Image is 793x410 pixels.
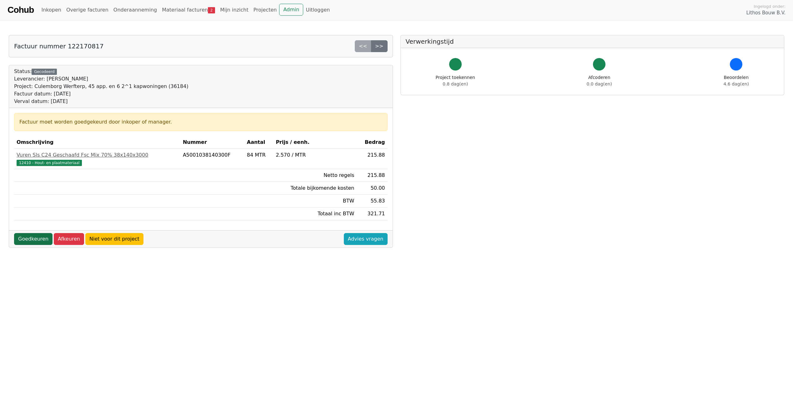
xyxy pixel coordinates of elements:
[273,136,357,149] th: Prijs / eenh.
[14,136,180,149] th: Omschrijving
[85,233,143,245] a: Niet voor dit project
[587,81,612,86] span: 0.0 dag(en)
[357,136,387,149] th: Bedrag
[357,207,387,220] td: 321.71
[251,4,279,16] a: Projecten
[587,74,612,87] div: Afcoderen
[244,136,274,149] th: Aantal
[14,98,188,105] div: Verval datum: [DATE]
[273,207,357,220] td: Totaal inc BTW
[111,4,159,16] a: Onderaanneming
[17,160,82,166] span: 12410 - Hout- en plaatmateriaal
[273,169,357,182] td: Netto regels
[159,4,218,16] a: Materiaal facturen2
[279,4,303,16] a: Admin
[14,68,188,105] div: Status:
[276,151,354,159] div: 2.570 / MTR
[17,151,178,159] div: Vuren Sls C24 Geschaafd Fsc Mix 70% 38x140x3000
[273,182,357,195] td: Totale bijkomende kosten
[357,195,387,207] td: 55.83
[54,233,84,245] a: Afkeuren
[17,151,178,166] a: Vuren Sls C24 Geschaafd Fsc Mix 70% 38x140x300012410 - Hout- en plaatmateriaal
[180,149,244,169] td: A5001038140300F
[357,169,387,182] td: 215.88
[371,40,388,52] a: >>
[443,81,468,86] span: 0.8 dag(en)
[247,151,271,159] div: 84 MTR
[273,195,357,207] td: BTW
[64,4,111,16] a: Overige facturen
[19,118,382,126] div: Factuur moet worden goedgekeurd door inkoper of manager.
[208,7,215,13] span: 2
[724,81,749,86] span: 4.6 dag(en)
[436,74,475,87] div: Project toekennen
[180,136,244,149] th: Nummer
[14,233,53,245] a: Goedkeuren
[14,90,188,98] div: Factuur datum: [DATE]
[406,38,779,45] h5: Verwerkingstijd
[39,4,63,16] a: Inkopen
[32,69,57,75] div: Gecodeerd
[14,42,103,50] h5: Factuur nummer 122170817
[357,182,387,195] td: 50.00
[344,233,388,245] a: Advies vragen
[357,149,387,169] td: 215.88
[724,74,749,87] div: Beoordelen
[14,75,188,83] div: Leverancier: [PERSON_NAME]
[218,4,251,16] a: Mijn inzicht
[746,9,785,17] span: Lithos Bouw B.V.
[754,3,785,9] span: Ingelogd onder:
[303,4,332,16] a: Uitloggen
[8,2,34,17] a: Cohub
[14,83,188,90] div: Project: Culemborg Werfterp, 45 app. en 6 2^1 kapwoningen (36184)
